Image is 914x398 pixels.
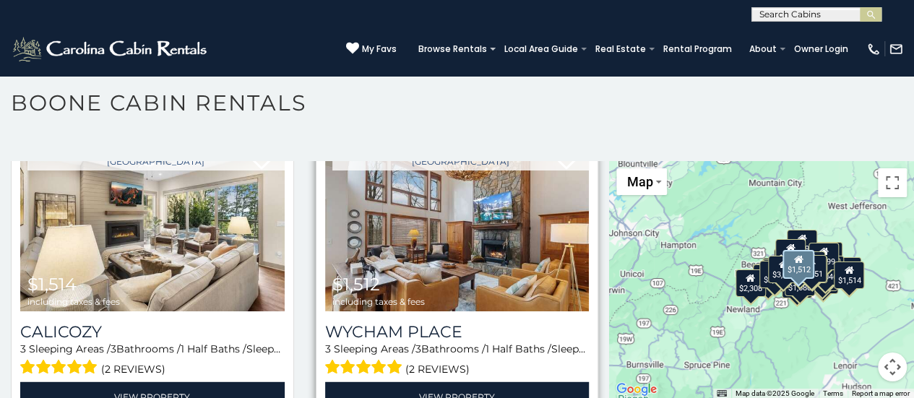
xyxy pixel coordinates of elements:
[775,238,806,266] div: $3,172
[878,352,907,381] button: Map camera controls
[415,342,421,355] span: 3
[405,360,470,378] span: (2 reviews)
[616,168,667,195] button: Change map style
[27,297,120,306] span: including taxes & fees
[497,39,585,59] a: Local Area Guide
[27,274,77,295] span: $1,514
[809,242,839,269] div: $2,099
[656,39,739,59] a: Rental Program
[281,342,288,355] span: 8
[736,269,766,297] div: $2,308
[325,322,590,342] a: Wycham Place
[20,342,285,378] div: Sleeping Areas / Bathrooms / Sleeps:
[785,268,815,295] div: $1,680
[810,258,840,285] div: $2,046
[411,39,494,59] a: Browse Rentals
[753,264,783,291] div: $2,280
[807,264,837,291] div: $1,373
[626,174,652,189] span: Map
[742,39,784,59] a: About
[823,389,843,397] a: Terms (opens in new tab)
[831,256,861,284] div: $1,551
[586,342,592,355] span: 8
[325,342,331,355] span: 3
[20,322,285,342] a: Calicozy
[797,256,827,283] div: $5,162
[889,42,903,56] img: mail-regular-white.png
[782,249,814,278] div: $1,512
[486,342,551,355] span: 1 Half Baths /
[808,267,838,294] div: $2,748
[769,256,799,283] div: $3,022
[852,389,910,397] a: Report a map error
[812,241,842,269] div: $1,551
[20,134,285,311] a: Calicozy $1,514 including taxes & fees
[325,342,590,378] div: Sleeping Areas / Bathrooms / Sleeps:
[736,389,814,397] span: Map data ©2025 Google
[20,342,26,355] span: 3
[588,39,653,59] a: Real Estate
[362,43,397,56] span: My Favs
[782,270,812,298] div: $1,642
[787,39,855,59] a: Owner Login
[11,35,211,64] img: White-1-2.png
[325,134,590,311] img: Wycham Place
[866,42,881,56] img: phone-regular-white.png
[760,260,790,287] div: $2,351
[787,230,817,257] div: $2,198
[796,254,827,282] div: $2,051
[20,134,285,311] img: Calicozy
[111,342,116,355] span: 3
[346,42,397,56] a: My Favs
[101,360,165,378] span: (2 reviews)
[835,261,865,289] div: $1,514
[325,134,590,311] a: Wycham Place $1,512 including taxes & fees
[181,342,246,355] span: 1 Half Baths /
[332,297,425,306] span: including taxes & fees
[878,168,907,197] button: Toggle fullscreen view
[332,274,380,295] span: $1,512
